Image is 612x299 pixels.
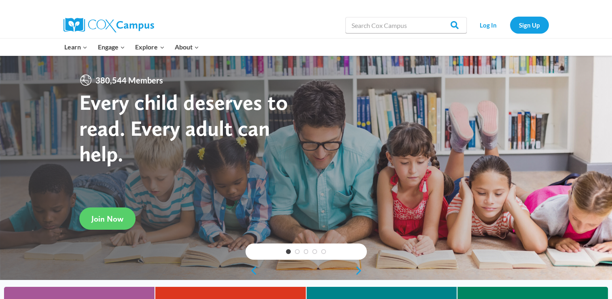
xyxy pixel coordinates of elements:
nav: Secondary Navigation [471,17,549,33]
a: Join Now [79,207,136,230]
a: Log In [471,17,506,33]
strong: Every child deserves to read. Every adult can help. [79,89,288,167]
span: Engage [98,42,125,52]
a: previous [246,266,258,276]
span: Learn [64,42,87,52]
span: Explore [135,42,164,52]
a: Sign Up [510,17,549,33]
span: 380,544 Members [92,74,166,87]
a: next [355,266,367,276]
img: Cox Campus [64,18,154,32]
div: content slider buttons [246,263,367,279]
a: 5 [321,249,326,254]
a: 3 [304,249,309,254]
span: Join Now [91,214,123,224]
a: 4 [312,249,317,254]
input: Search Cox Campus [345,17,467,33]
nav: Primary Navigation [59,38,204,56]
a: 1 [286,249,291,254]
a: 2 [295,249,300,254]
span: About [175,42,199,52]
